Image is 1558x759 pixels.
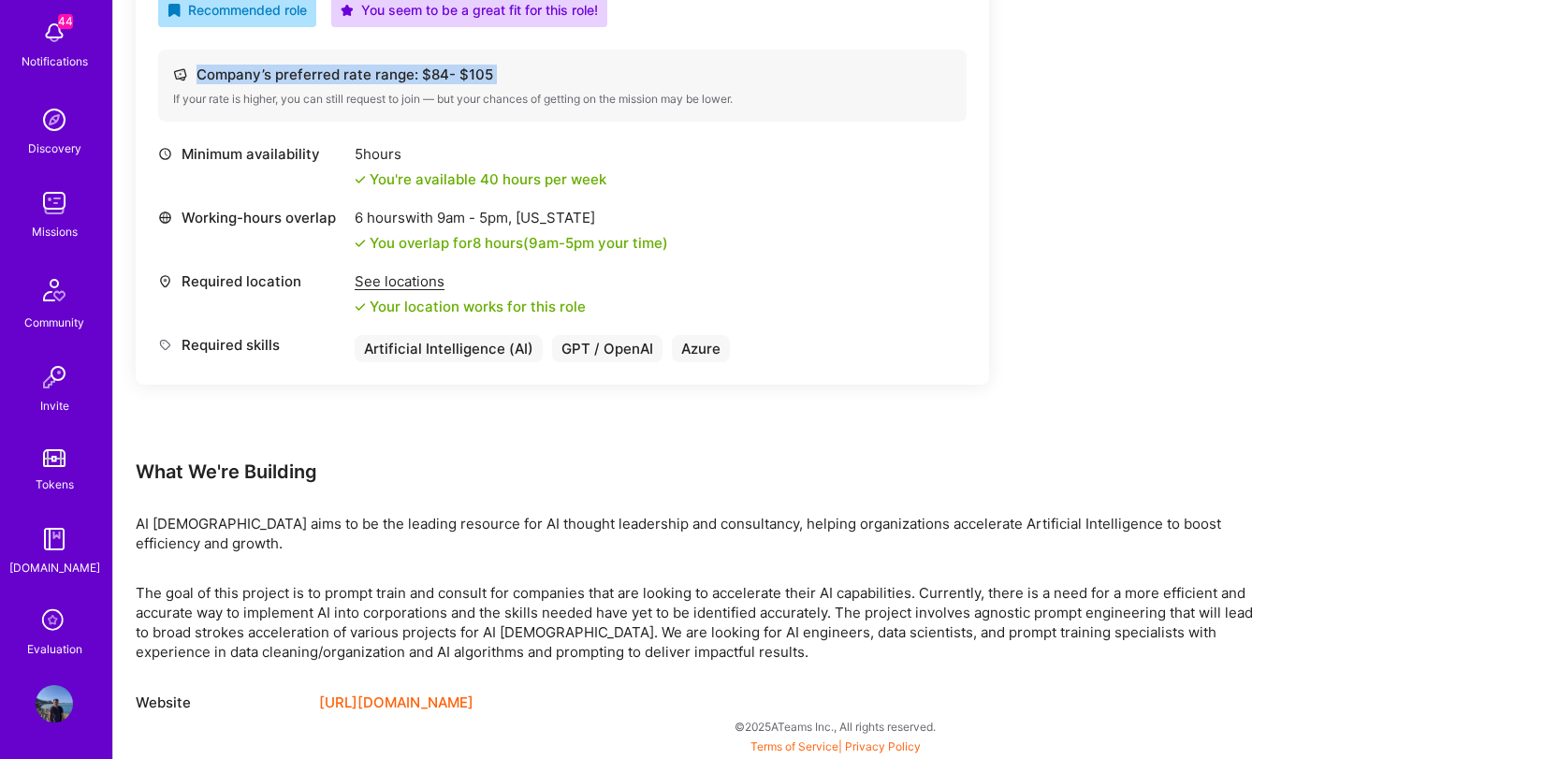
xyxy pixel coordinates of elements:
div: Required skills [158,335,345,355]
img: bell [36,14,73,51]
span: | [750,739,921,753]
a: User Avatar [31,685,78,723]
div: Invite [40,396,69,416]
span: 44 [58,14,73,29]
a: Privacy Policy [845,739,921,753]
div: Website [136,692,304,714]
i: icon Clock [158,147,172,161]
div: If your rate is higher, you can still request to join — but your chances of getting on the missio... [173,92,952,107]
i: icon World [158,211,172,225]
div: Notifications [22,51,88,71]
i: icon Tag [158,338,172,352]
div: Working-hours overlap [158,208,345,227]
div: You overlap for 8 hours ( your time) [370,233,668,253]
div: GPT / OpenAI [552,335,663,362]
img: teamwork [36,184,73,222]
img: Invite [36,358,73,396]
img: User Avatar [36,685,73,723]
div: What We're Building [136,460,1259,484]
div: Artificial Intelligence (AI) [355,335,543,362]
img: discovery [36,101,73,139]
p: AI [DEMOGRAPHIC_DATA] aims to be the leading resource for AI thought leadership and consultancy, ... [136,514,1259,553]
span: 9am - 5pm , [433,209,516,226]
div: Your location works for this role [355,297,586,316]
img: Community [32,268,77,313]
a: [URL][DOMAIN_NAME] [319,692,473,714]
i: icon Check [355,301,366,313]
div: [DOMAIN_NAME] [9,558,100,577]
div: See locations [355,271,586,291]
div: Community [24,313,84,332]
div: 6 hours with [US_STATE] [355,208,668,227]
div: Company’s preferred rate range: $ 84 - $ 105 [173,65,952,84]
p: The goal of this project is to prompt train and consult for companies that are looking to acceler... [136,583,1259,662]
div: Discovery [28,139,81,158]
div: Missions [32,222,78,241]
div: Minimum availability [158,144,345,164]
a: Terms of Service [750,739,838,753]
div: © 2025 ATeams Inc., All rights reserved. [112,703,1558,750]
i: icon Check [355,174,366,185]
i: icon Cash [173,67,187,81]
div: Tokens [36,474,74,494]
i: icon Check [355,238,366,249]
div: You're available 40 hours per week [355,169,606,189]
i: icon Location [158,274,172,288]
div: Required location [158,271,345,291]
span: 9am - 5pm [529,234,594,252]
div: 5 hours [355,144,606,164]
img: tokens [43,449,66,467]
i: icon RecommendedBadge [167,4,181,17]
i: icon PurpleStar [341,4,354,17]
div: Evaluation [27,639,82,659]
img: guide book [36,520,73,558]
i: icon SelectionTeam [36,604,72,639]
div: Azure [672,335,730,362]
